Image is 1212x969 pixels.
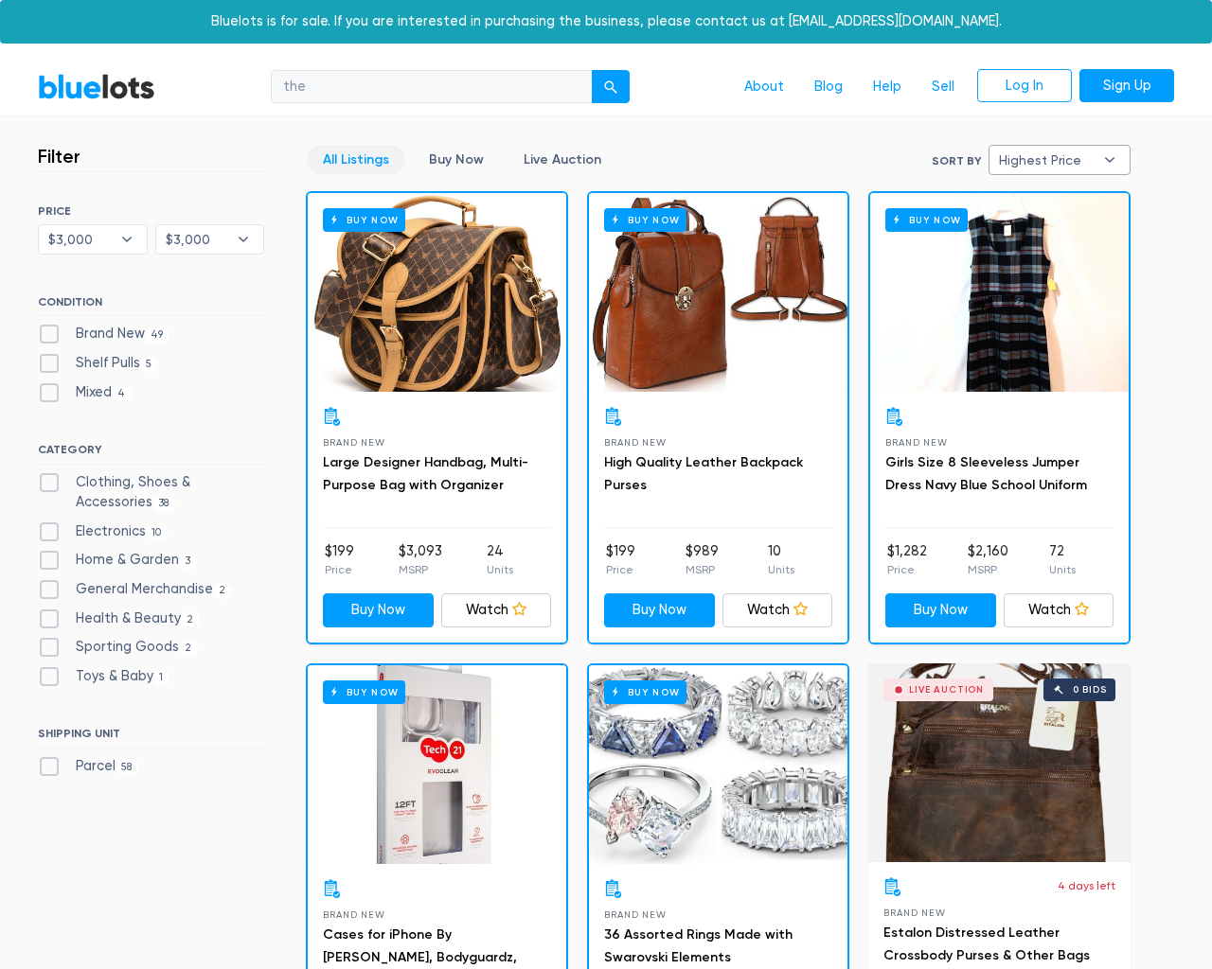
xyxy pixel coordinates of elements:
span: 58 [116,760,138,775]
a: Help [858,69,917,105]
a: Buy Now [589,193,847,392]
p: Units [487,561,513,578]
a: All Listings [307,145,405,174]
h6: CONDITION [38,295,264,316]
li: 24 [487,541,513,579]
span: 2 [181,612,200,627]
input: Search for inventory [271,70,593,104]
b: ▾ [1090,146,1130,174]
h6: Buy Now [885,208,968,232]
li: $199 [325,541,354,579]
label: Health & Beauty [38,608,200,629]
li: 72 [1049,541,1076,579]
a: Sign Up [1079,69,1174,103]
label: Parcel [38,756,138,777]
li: $2,160 [968,541,1008,579]
span: 2 [213,583,232,598]
label: Toys & Baby [38,666,169,687]
a: Buy Now [885,593,996,627]
a: Buy Now [323,593,434,627]
span: 1 [153,670,169,685]
span: 3 [179,555,197,570]
span: Brand New [604,909,666,920]
p: 4 days left [1058,877,1115,894]
a: 36 Assorted Rings Made with Swarovski Elements [604,926,793,965]
a: Watch [1004,593,1114,627]
span: 49 [145,328,169,344]
label: General Merchandise [38,579,232,600]
span: Brand New [323,437,384,448]
label: Mixed [38,382,132,403]
b: ▾ [107,225,147,254]
li: $199 [606,541,635,579]
span: $3,000 [48,225,111,254]
span: Brand New [885,437,947,448]
p: MSRP [968,561,1008,578]
label: Brand New [38,324,169,344]
p: Units [1049,561,1076,578]
p: Units [768,561,794,578]
label: Shelf Pulls [38,353,158,374]
label: Electronics [38,521,168,542]
span: 38 [152,497,175,512]
label: Sporting Goods [38,637,198,658]
h6: SHIPPING UNIT [38,727,264,748]
a: Blog [799,69,858,105]
a: Buy Now [604,593,715,627]
a: Buy Now [413,145,500,174]
span: Brand New [604,437,666,448]
a: Buy Now [870,193,1129,392]
a: Large Designer Handbag, Multi-Purpose Bag with Organizer [323,454,528,493]
a: Buy Now [308,193,566,392]
span: $3,000 [166,225,228,254]
p: Price [325,561,354,578]
a: Live Auction [508,145,617,174]
h6: PRICE [38,204,264,218]
h6: Buy Now [604,680,686,704]
span: Brand New [883,907,945,918]
a: Buy Now [589,665,847,864]
p: MSRP [686,561,719,578]
li: $3,093 [399,541,442,579]
a: Sell [917,69,970,105]
p: MSRP [399,561,442,578]
h3: Filter [38,145,80,167]
li: 10 [768,541,794,579]
span: Brand New [323,909,384,920]
p: Price [606,561,635,578]
h6: Buy Now [323,680,405,704]
p: Price [887,561,927,578]
a: Log In [977,69,1072,103]
div: Live Auction [909,685,984,695]
a: Watch [441,593,552,627]
a: High Quality Leather Backpack Purses [604,454,803,493]
li: $989 [686,541,719,579]
a: Girls Size 8 Sleeveless Jumper Dress Navy Blue School Uniform [885,454,1087,493]
div: 0 bids [1073,685,1107,695]
label: Home & Garden [38,550,197,571]
a: BlueLots [38,73,155,100]
span: 10 [146,525,168,540]
b: ▾ [223,225,263,254]
li: $1,282 [887,541,927,579]
span: 2 [179,642,198,657]
a: Watch [722,593,833,627]
span: 4 [112,386,132,401]
label: Clothing, Shoes & Accessories [38,472,264,513]
a: Buy Now [308,665,566,864]
h6: CATEGORY [38,443,264,464]
label: Sort By [932,152,981,169]
a: Live Auction 0 bids [868,663,1131,862]
a: Estalon Distressed Leather Crossbody Purses & Other Bags [883,925,1090,963]
span: Highest Price [999,146,1094,174]
h6: Buy Now [323,208,405,232]
a: About [729,69,799,105]
h6: Buy Now [604,208,686,232]
span: 5 [140,357,158,372]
